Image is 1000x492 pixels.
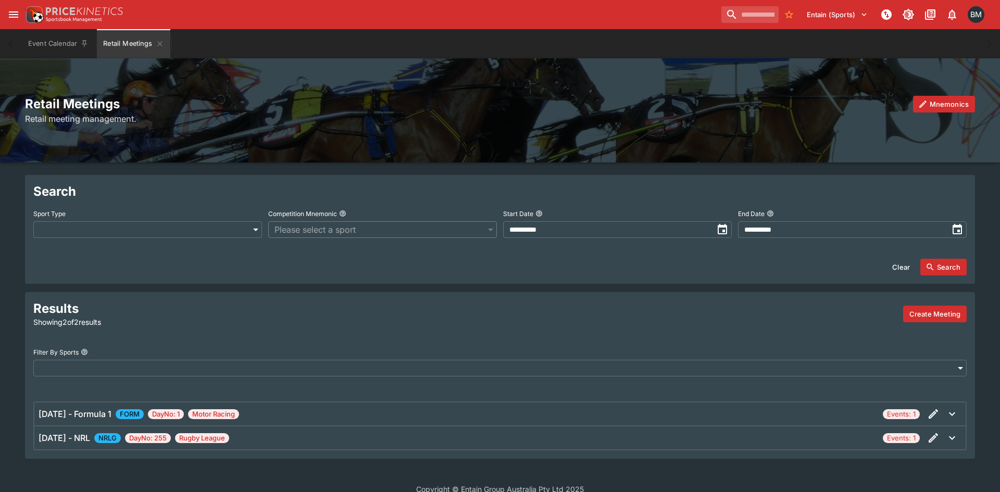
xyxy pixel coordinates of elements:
[46,17,102,22] img: Sportsbook Management
[97,29,170,58] button: Retail Meetings
[25,112,975,125] h6: Retail meeting management.
[116,409,144,420] span: FORM
[767,210,774,217] button: End Date
[39,432,90,444] h6: [DATE] - NRL
[39,408,111,420] h6: [DATE] - Formula 1
[968,6,984,23] div: Byron Monk
[25,96,975,112] h2: Retail Meetings
[948,220,967,239] button: toggle date time picker
[188,409,239,420] span: Motor Racing
[883,409,920,420] span: Events: 1
[81,348,88,356] button: Filter By Sports
[965,3,988,26] button: Byron Monk
[535,210,543,217] button: Start Date
[22,29,95,58] button: Event Calendar
[33,317,333,327] p: Showing 2 of 2 results
[274,223,480,236] span: Please select a sport
[738,209,765,218] p: End Date
[721,6,779,23] input: search
[503,209,533,218] p: Start Date
[33,183,967,199] h2: Search
[4,5,23,24] button: open drawer
[94,433,121,444] span: NRLG
[943,5,961,24] button: Notifications
[33,300,333,317] h2: Results
[886,259,916,275] button: Clear
[713,220,732,239] button: toggle date time picker
[175,433,229,444] span: Rugby League
[921,5,940,24] button: Documentation
[899,5,918,24] button: Toggle light/dark mode
[23,4,44,25] img: PriceKinetics Logo
[903,306,967,322] button: Create a new meeting by adding events
[913,96,975,112] button: Mnemonics
[801,6,874,23] button: Select Tenant
[339,210,346,217] button: Competition Mnemonic
[125,433,171,444] span: DayNo: 255
[148,409,184,420] span: DayNo: 1
[46,7,123,15] img: PriceKinetics
[268,209,337,218] p: Competition Mnemonic
[33,348,79,357] p: Filter By Sports
[33,209,66,218] p: Sport Type
[877,5,896,24] button: NOT Connected to PK
[920,259,967,275] button: Search
[883,433,920,444] span: Events: 1
[781,6,797,23] button: No Bookmarks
